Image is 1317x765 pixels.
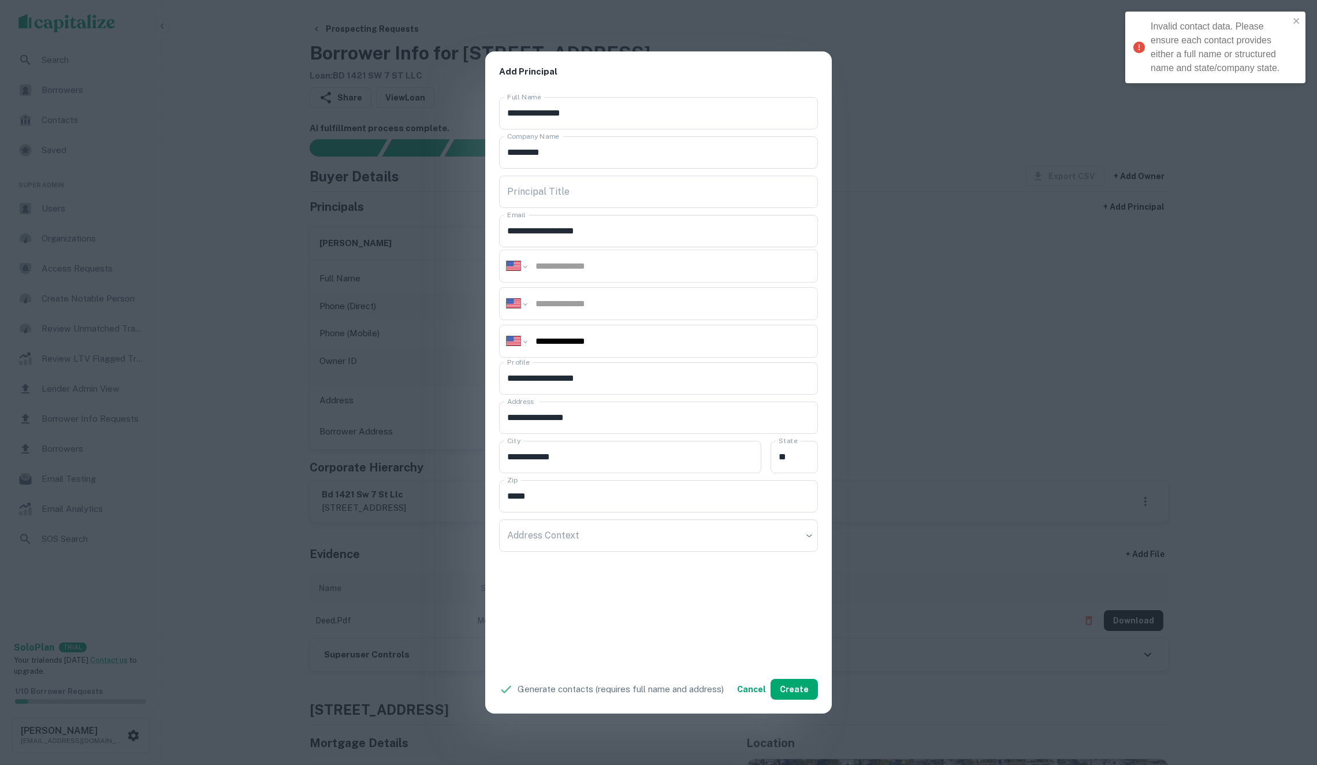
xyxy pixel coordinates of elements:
[507,92,541,102] label: Full Name
[1259,673,1317,728] iframe: Chat Widget
[518,682,724,696] p: Generate contacts (requires full name and address)
[507,396,534,406] label: Address
[732,679,771,700] button: Cancel
[507,210,526,220] label: Email
[779,436,797,445] label: State
[507,131,559,141] label: Company Name
[771,679,818,700] button: Create
[507,436,520,445] label: City
[1151,20,1289,75] div: Invalid contact data. Please ensure each contact provides either a full name or structured name a...
[499,519,818,552] div: ​
[507,357,529,367] label: Profile
[485,51,832,92] h2: Add Principal
[1293,16,1301,27] button: close
[507,475,518,485] label: Zip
